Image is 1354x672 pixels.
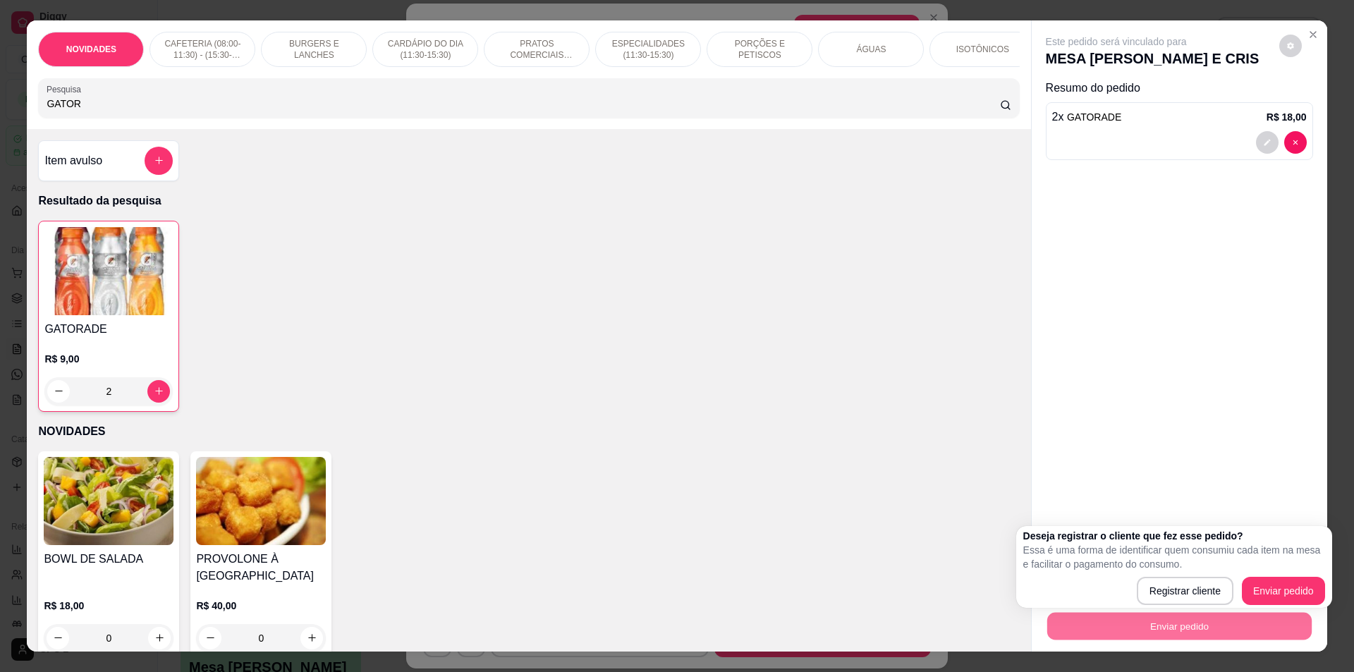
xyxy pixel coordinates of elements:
[607,38,689,61] p: ESPECIALIDADES (11:30-15:30)
[1023,543,1325,571] p: Essa é uma forma de identificar quem consumiu cada item na mesa e facilitar o pagamento do consumo.
[66,44,116,55] p: NOVIDADES
[38,423,1019,440] p: NOVIDADES
[47,627,69,649] button: decrease-product-quantity
[47,380,70,403] button: decrease-product-quantity
[47,83,86,95] label: Pesquisa
[44,551,173,568] h4: BOWL DE SALADA
[47,97,999,111] input: Pesquisa
[856,44,886,55] p: ÁGUAS
[300,627,323,649] button: increase-product-quantity
[44,227,173,315] img: product-image
[196,457,326,545] img: product-image
[956,44,1009,55] p: ISOTÔNICOS
[1046,35,1260,49] p: Este pedido será vinculado para
[161,38,243,61] p: CAFETERIA (08:00-11:30) - (15:30-18:00)
[1242,577,1325,605] button: Enviar pedido
[384,38,466,61] p: CARDÁPIO DO DIA (11:30-15:30)
[196,599,326,613] p: R$ 40,00
[1046,49,1260,68] p: MESA [PERSON_NAME] E CRIS
[1047,613,1311,640] button: Enviar pedido
[196,551,326,585] h4: PROVOLONE À [GEOGRAPHIC_DATA]
[496,38,578,61] p: PRATOS COMERCIAIS (11:30-15:30)
[147,380,170,403] button: increase-product-quantity
[44,321,173,338] h4: GATORADE
[44,599,173,613] p: R$ 18,00
[1256,131,1279,154] button: decrease-product-quantity
[1284,131,1307,154] button: decrease-product-quantity
[1267,110,1307,124] p: R$ 18,00
[1067,111,1121,123] span: GATORADE
[44,152,102,169] h4: Item avulso
[1137,577,1233,605] button: Registrar cliente
[273,38,355,61] p: BURGERS E LANCHES
[38,193,1019,209] p: Resultado da pesquisa
[145,147,173,175] button: add-separate-item
[44,457,173,545] img: product-image
[1046,80,1313,97] p: Resumo do pedido
[1302,23,1324,46] button: Close
[1279,35,1302,57] button: decrease-product-quantity
[199,627,221,649] button: decrease-product-quantity
[148,627,171,649] button: increase-product-quantity
[1023,529,1325,543] h2: Deseja registrar o cliente que fez esse pedido?
[719,38,800,61] p: PORÇÕES E PETISCOS
[44,352,173,366] p: R$ 9,00
[1052,109,1122,126] p: 2 x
